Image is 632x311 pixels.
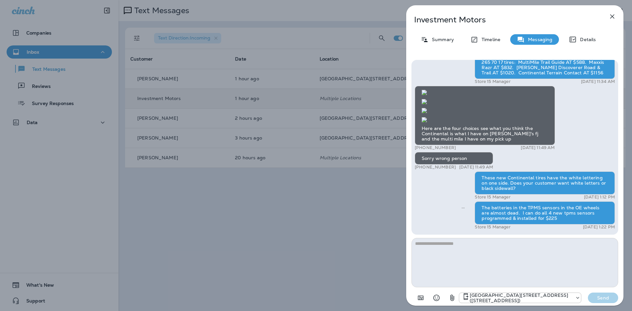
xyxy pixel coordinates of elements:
[475,224,510,230] p: Store 15 Manager
[461,204,465,210] span: Sent
[415,165,456,170] p: [PHONE_NUMBER]
[478,37,500,42] p: Timeline
[581,79,615,84] p: [DATE] 11:34 AM
[583,224,615,230] p: [DATE] 1:22 PM
[430,291,443,304] button: Select an emoji
[475,171,615,194] div: These new Continental tires have the white lettering on one side. Does your customer want white l...
[475,56,615,79] div: 265 70 17 tires: MultiMile Trail Guide AT $588. Maxxis Razr AT $832. [PERSON_NAME] Discoverer Roa...
[414,15,594,24] p: Investment Motors
[584,194,615,200] p: [DATE] 1:12 PM
[422,117,427,122] img: twilio-download
[414,291,427,304] button: Add in a premade template
[521,145,555,150] p: [DATE] 11:49 AM
[470,293,572,303] p: [GEOGRAPHIC_DATA][STREET_ADDRESS] ([STREET_ADDRESS])
[475,79,510,84] p: Store 15 Manager
[422,99,427,104] img: twilio-download
[422,108,427,113] img: twilio-download
[475,201,615,224] div: The batteries in the TPMS sensors in the OE wheels are almost dead. I can do all 4 new tpms senso...
[475,194,510,200] p: Store 15 Manager
[459,293,581,303] div: +1 (402) 891-8464
[429,37,454,42] p: Summary
[415,86,555,145] div: Here are the four choices see what you think the Continental is what I have on [PERSON_NAME]'s fj...
[577,37,596,42] p: Details
[525,37,552,42] p: Messaging
[415,145,456,150] p: [PHONE_NUMBER]
[422,90,427,95] img: twilio-download
[459,165,493,170] p: [DATE] 11:49 AM
[415,152,493,165] div: Sorry wrong person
